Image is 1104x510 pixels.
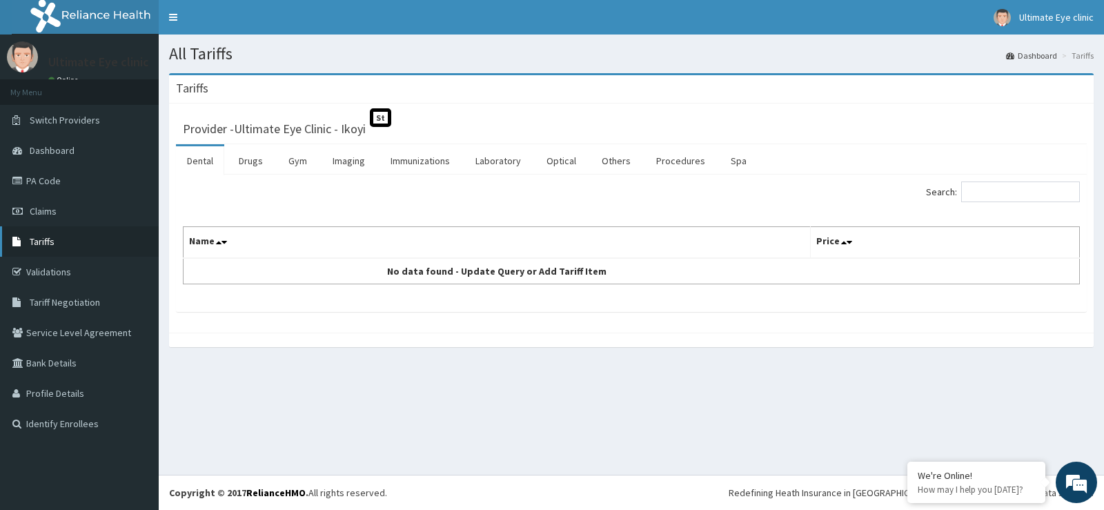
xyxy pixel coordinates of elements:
span: Claims [30,205,57,217]
th: Price [811,227,1080,259]
div: Redefining Heath Insurance in [GEOGRAPHIC_DATA] using Telemedicine and Data Science! [729,486,1094,500]
a: Procedures [645,146,716,175]
footer: All rights reserved. [159,475,1104,510]
a: Dental [176,146,224,175]
a: Drugs [228,146,274,175]
li: Tariffs [1058,50,1094,61]
a: Spa [720,146,758,175]
strong: Copyright © 2017 . [169,487,308,499]
a: Imaging [322,146,376,175]
span: Switch Providers [30,114,100,126]
img: User Image [994,9,1011,26]
td: No data found - Update Query or Add Tariff Item [184,258,811,284]
p: Ultimate Eye clinic [48,56,149,68]
span: Tariffs [30,235,55,248]
input: Search: [961,182,1080,202]
span: Dashboard [30,144,75,157]
a: Optical [535,146,587,175]
a: Dashboard [1006,50,1057,61]
a: Gym [277,146,318,175]
h3: Tariffs [176,82,208,95]
span: Ultimate Eye clinic [1019,11,1094,23]
div: We're Online! [918,469,1035,482]
a: Immunizations [379,146,461,175]
label: Search: [926,182,1080,202]
h3: Provider - Ultimate Eye Clinic - Ikoyi [183,123,366,135]
a: Laboratory [464,146,532,175]
a: Others [591,146,642,175]
img: User Image [7,41,38,72]
span: St [370,108,391,127]
span: Tariff Negotiation [30,296,100,308]
a: Online [48,75,81,85]
th: Name [184,227,811,259]
a: RelianceHMO [246,487,306,499]
h1: All Tariffs [169,45,1094,63]
p: How may I help you today? [918,484,1035,496]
